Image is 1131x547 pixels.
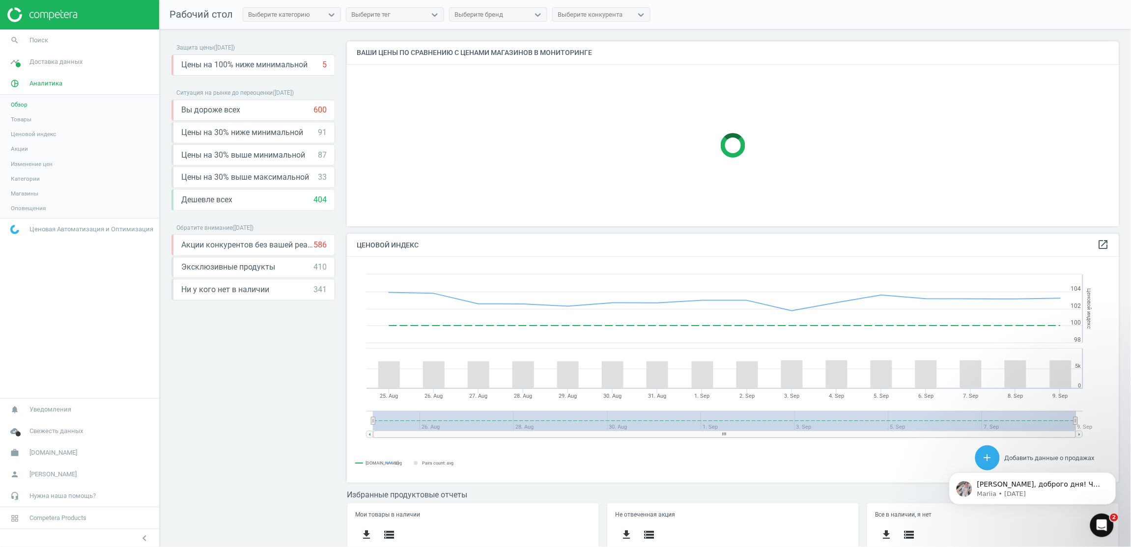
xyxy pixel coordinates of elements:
[181,59,308,70] span: Цены на 100% ниже минимальной
[880,529,892,541] i: get_app
[29,492,96,500] span: Нужна наша помощь?
[1077,424,1093,430] tspan: 9. Sep
[11,160,53,168] span: Изменение цен
[1110,514,1118,521] span: 2
[313,194,327,205] div: 404
[424,393,443,399] tspan: 26. Aug
[422,461,453,465] tspan: Pairs count: avg
[347,41,1119,64] h4: Ваши цены по сравнению с ценами магазинов в мониторинге
[558,10,622,19] div: Выберите конкурента
[963,393,979,399] tspan: 7. Sep
[875,523,898,547] button: get_app
[318,172,327,183] div: 33
[318,150,327,161] div: 87
[139,532,150,544] i: chevron_left
[874,393,889,399] tspan: 5. Sep
[29,79,62,88] span: Аналитика
[214,44,235,51] span: ( [DATE] )
[29,514,86,522] span: Competera Products
[181,284,269,295] span: Ни у кого нет в наличии
[383,529,395,541] i: storage
[355,511,591,518] h5: Мои товары в наличии
[181,240,313,250] span: Акции конкурентов без вашей реакции
[784,393,799,399] tspan: 3. Sep
[29,225,153,234] span: Ценовая Автоматизация и Оптимизация
[919,393,934,399] tspan: 6. Sep
[351,10,390,19] div: Выберите тег
[649,393,667,399] tspan: 31. Aug
[739,393,755,399] tspan: 2. Sep
[181,194,232,205] span: Дешевле всех
[5,400,24,419] i: notifications
[1086,288,1093,329] tspan: Ценовой индекс
[1090,514,1114,537] iframe: Intercom live chat
[1078,383,1081,389] text: 0
[875,511,1110,518] h5: Все в наличии, я нет
[313,240,327,250] div: 586
[318,127,327,138] div: 91
[347,490,1119,499] h3: Избранные продуктовые отчеты
[454,10,503,19] div: Выберите бренд
[170,8,233,20] span: Рабочий стол
[514,393,532,399] tspan: 28. Aug
[1098,239,1109,250] i: open_in_new
[1075,363,1081,369] text: 5k
[11,130,56,138] span: Ценовой индекс
[181,262,275,273] span: Эксклюзивные продукты
[11,204,46,212] span: Оповещения
[29,405,71,414] span: Уведомления
[5,422,24,440] i: cloud_done
[380,393,398,399] tspan: 25. Aug
[638,523,660,547] button: storage
[248,10,310,19] div: Выберите категорию
[10,225,19,234] img: wGWNvw8QSZomAAAAABJRU5ErkJggg==
[11,115,31,123] span: Товары
[29,427,83,436] span: Свежесть данных
[1098,239,1109,251] a: open_in_new
[355,523,378,547] button: get_app
[366,461,398,465] tspan: [DOMAIN_NAME]
[695,393,710,399] tspan: 1. Sep
[829,393,844,399] tspan: 4. Sep
[1071,285,1081,292] text: 104
[5,443,24,462] i: work
[5,487,24,505] i: headset_mic
[378,523,400,547] button: storage
[132,532,157,545] button: chevron_left
[361,529,372,541] i: get_app
[903,529,915,541] i: storage
[29,36,48,45] span: Поиск
[11,145,28,153] span: Акции
[181,172,309,183] span: Цены на 30% выше максимальной
[5,465,24,484] i: person
[621,529,632,541] i: get_app
[5,53,24,71] i: timeline
[469,393,487,399] tspan: 27. Aug
[322,59,327,70] div: 5
[181,105,240,115] span: Вы дороже всех
[181,127,303,138] span: Цены на 30% ниже минимальной
[615,511,850,518] h5: Не отвеченная акция
[975,445,1000,470] button: add
[313,105,327,115] div: 600
[176,224,232,231] span: Обратите внимание
[1071,302,1081,309] text: 102
[898,523,920,547] button: storage
[1008,393,1023,399] tspan: 8. Sep
[7,7,77,22] img: ajHJNr6hYgQAAAAASUVORK5CYII=
[5,74,24,93] i: pie_chart_outlined
[5,31,24,50] i: search
[615,523,638,547] button: get_app
[181,150,305,161] span: Цены на 30% выше минимальной
[643,529,655,541] i: storage
[11,101,28,109] span: Обзор
[1071,319,1081,326] text: 100
[1074,336,1081,343] text: 98
[934,452,1131,520] iframe: Intercom notifications message
[29,470,77,479] span: [PERSON_NAME]
[11,175,40,183] span: Категории
[559,393,577,399] tspan: 29. Aug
